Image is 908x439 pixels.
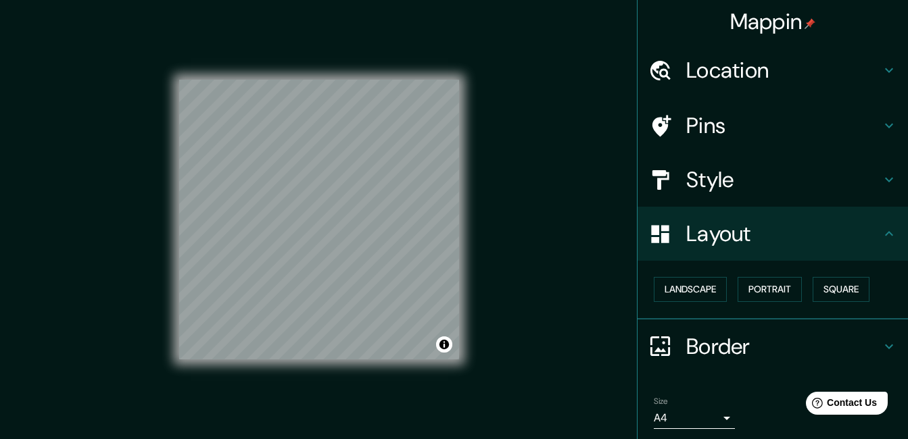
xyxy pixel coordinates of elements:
button: Portrait [738,277,802,302]
h4: Pins [686,112,881,139]
iframe: Help widget launcher [788,386,893,424]
div: A4 [654,407,735,429]
img: pin-icon.png [805,18,815,29]
h4: Style [686,166,881,193]
h4: Location [686,57,881,84]
h4: Border [686,333,881,360]
div: Pins [638,99,908,153]
label: Size [654,395,668,407]
canvas: Map [179,80,459,359]
h4: Layout [686,220,881,247]
button: Toggle attribution [436,336,452,353]
div: Location [638,43,908,97]
div: Style [638,153,908,207]
div: Border [638,319,908,373]
h4: Mappin [730,8,816,35]
button: Square [813,277,869,302]
button: Landscape [654,277,727,302]
div: Layout [638,207,908,261]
